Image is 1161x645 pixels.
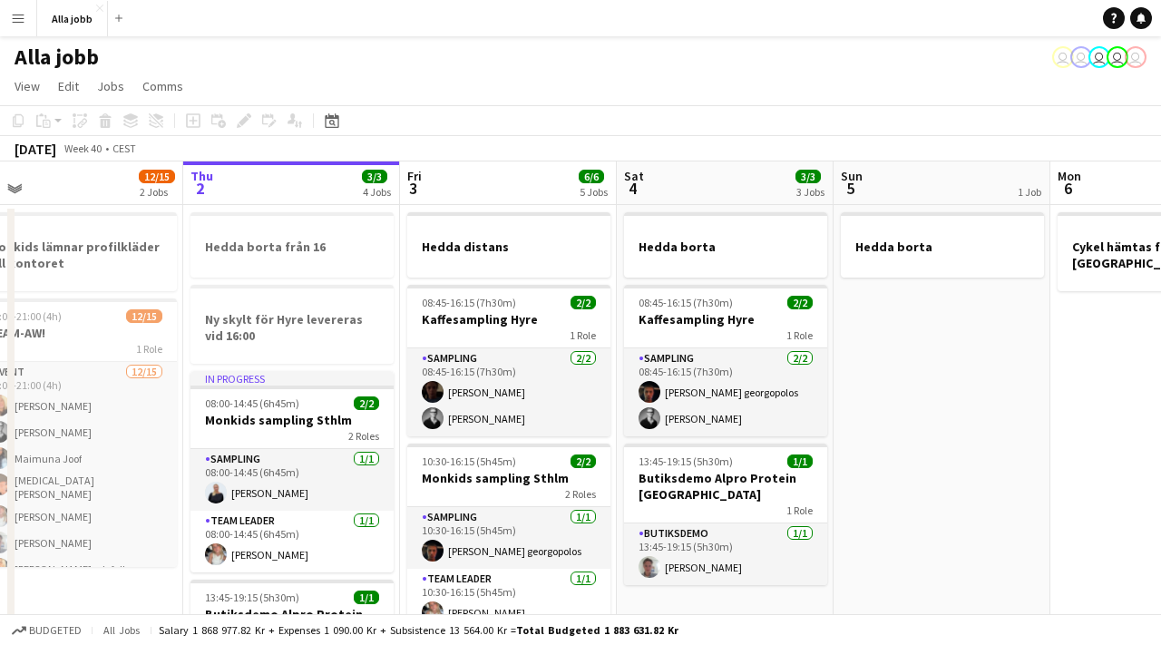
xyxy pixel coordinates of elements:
[190,311,394,344] h3: Ny skylt för Hyre levereras vid 16:00
[841,168,863,184] span: Sun
[639,296,733,309] span: 08:45-16:15 (7h30m)
[190,285,394,364] app-job-card: Ny skylt för Hyre levereras vid 16:00
[786,503,813,517] span: 1 Role
[348,429,379,443] span: 2 Roles
[126,309,162,323] span: 12/15
[190,371,394,572] app-job-card: In progress08:00-14:45 (6h45m)2/2Monkids sampling Sthlm2 RolesSampling1/108:00-14:45 (6h45m)[PERS...
[579,170,604,183] span: 6/6
[624,311,827,327] h3: Kaffesampling Hyre
[190,239,394,255] h3: Hedda borta från 16
[363,185,391,199] div: 4 Jobs
[354,591,379,604] span: 1/1
[9,621,84,640] button: Budgeted
[407,444,610,630] app-job-card: 10:30-16:15 (5h45m)2/2Monkids sampling Sthlm2 RolesSampling1/110:30-16:15 (5h45m)[PERSON_NAME] ge...
[407,168,422,184] span: Fri
[159,623,678,637] div: Salary 1 868 977.82 kr + Expenses 1 090.00 kr + Subsistence 13 564.00 kr =
[1125,46,1146,68] app-user-avatar: Hedda Lagerbielke
[422,454,516,468] span: 10:30-16:15 (5h45m)
[624,239,827,255] h3: Hedda borta
[624,470,827,503] h3: Butiksdemo Alpro Protein [GEOGRAPHIC_DATA]
[1088,46,1110,68] app-user-avatar: Emil Hasselberg
[190,449,394,511] app-card-role: Sampling1/108:00-14:45 (6h45m)[PERSON_NAME]
[1055,178,1081,199] span: 6
[580,185,608,199] div: 5 Jobs
[841,212,1044,278] app-job-card: Hedda borta
[190,511,394,572] app-card-role: Team Leader1/108:00-14:45 (6h45m)[PERSON_NAME]
[362,170,387,183] span: 3/3
[841,239,1044,255] h3: Hedda borta
[15,140,56,158] div: [DATE]
[97,78,124,94] span: Jobs
[795,170,821,183] span: 3/3
[190,168,213,184] span: Thu
[7,74,47,98] a: View
[407,212,610,278] app-job-card: Hedda distans
[58,78,79,94] span: Edit
[190,212,394,278] app-job-card: Hedda borta från 16
[624,285,827,436] app-job-card: 08:45-16:15 (7h30m)2/2Kaffesampling Hyre1 RoleSampling2/208:45-16:15 (7h30m)[PERSON_NAME] georgop...
[571,296,596,309] span: 2/2
[796,185,824,199] div: 3 Jobs
[1107,46,1128,68] app-user-avatar: Hedda Lagerbielke
[624,523,827,585] app-card-role: Butiksdemo1/113:45-19:15 (5h30m)[PERSON_NAME]
[422,296,516,309] span: 08:45-16:15 (7h30m)
[639,454,733,468] span: 13:45-19:15 (5h30m)
[29,624,82,637] span: Budgeted
[786,328,813,342] span: 1 Role
[37,1,108,36] button: Alla jobb
[516,623,678,637] span: Total Budgeted 1 883 631.82 kr
[407,285,610,436] app-job-card: 08:45-16:15 (7h30m)2/2Kaffesampling Hyre1 RoleSampling2/208:45-16:15 (7h30m)[PERSON_NAME][PERSON_...
[135,74,190,98] a: Comms
[787,454,813,468] span: 1/1
[188,178,213,199] span: 2
[1058,168,1081,184] span: Mon
[136,342,162,356] span: 1 Role
[100,623,143,637] span: All jobs
[140,185,174,199] div: 2 Jobs
[407,507,610,569] app-card-role: Sampling1/110:30-16:15 (5h45m)[PERSON_NAME] georgopolos
[624,212,827,278] app-job-card: Hedda borta
[407,311,610,327] h3: Kaffesampling Hyre
[51,74,86,98] a: Edit
[571,454,596,468] span: 2/2
[190,371,394,386] div: In progress
[407,239,610,255] h3: Hedda distans
[621,178,644,199] span: 4
[405,178,422,199] span: 3
[570,328,596,342] span: 1 Role
[838,178,863,199] span: 5
[624,168,644,184] span: Sat
[205,396,299,410] span: 08:00-14:45 (6h45m)
[142,78,183,94] span: Comms
[624,348,827,436] app-card-role: Sampling2/208:45-16:15 (7h30m)[PERSON_NAME] georgopolos[PERSON_NAME]
[407,348,610,436] app-card-role: Sampling2/208:45-16:15 (7h30m)[PERSON_NAME][PERSON_NAME]
[190,606,394,639] h3: Butiksdemo Alpro Protein Halmstad
[112,142,136,155] div: CEST
[624,444,827,585] app-job-card: 13:45-19:15 (5h30m)1/1Butiksdemo Alpro Protein [GEOGRAPHIC_DATA]1 RoleButiksdemo1/113:45-19:15 (5...
[407,569,610,630] app-card-role: Team Leader1/110:30-16:15 (5h45m)[PERSON_NAME]
[15,78,40,94] span: View
[139,170,175,183] span: 12/15
[60,142,105,155] span: Week 40
[1052,46,1074,68] app-user-avatar: Stina Dahl
[1018,185,1041,199] div: 1 Job
[15,44,99,71] h1: Alla jobb
[90,74,132,98] a: Jobs
[205,591,299,604] span: 13:45-19:15 (5h30m)
[1070,46,1092,68] app-user-avatar: August Löfgren
[407,470,610,486] h3: Monkids sampling Sthlm
[787,296,813,309] span: 2/2
[354,396,379,410] span: 2/2
[190,412,394,428] h3: Monkids sampling Sthlm
[565,487,596,501] span: 2 Roles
